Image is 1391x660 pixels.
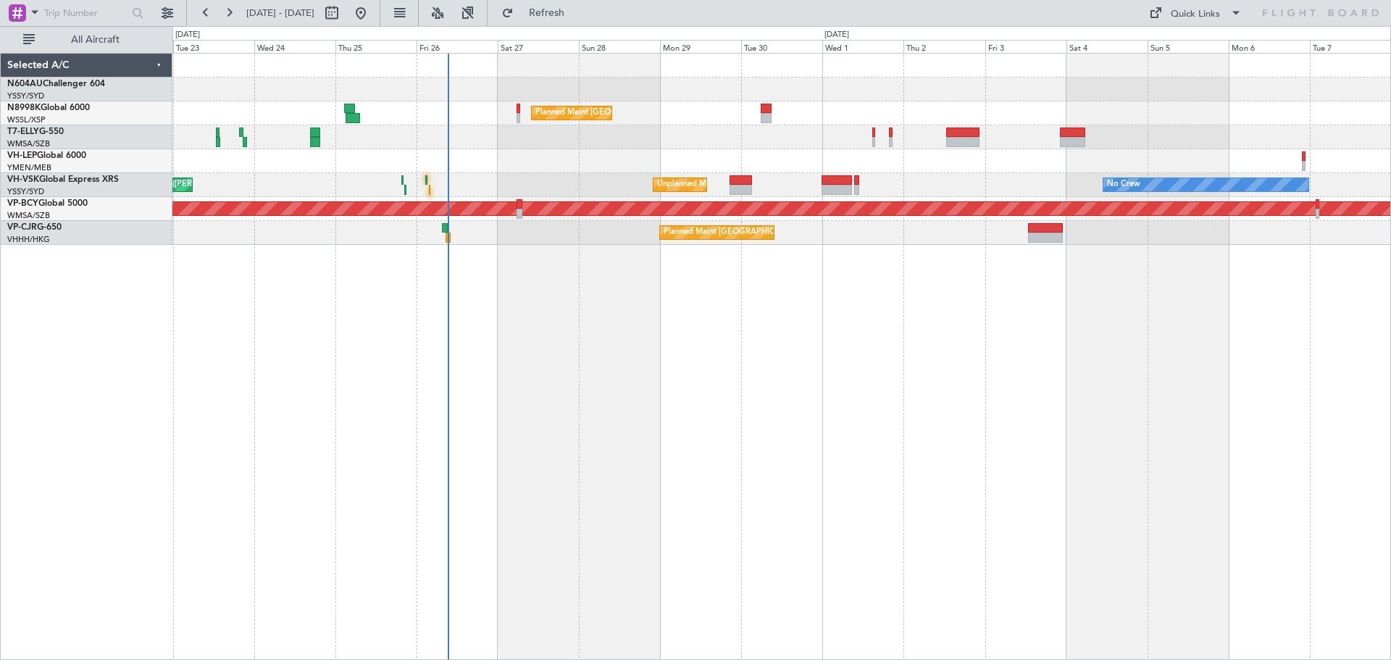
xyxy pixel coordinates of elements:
[7,138,50,149] a: WMSA/SZB
[822,40,903,53] div: Wed 1
[7,199,38,208] span: VP-BCY
[1171,7,1220,22] div: Quick Links
[7,80,105,88] a: N604AUChallenger 604
[44,2,128,24] input: Trip Number
[7,223,62,232] a: VP-CJRG-650
[173,40,254,53] div: Tue 23
[1229,40,1310,53] div: Mon 6
[7,104,41,112] span: N8998K
[7,186,44,197] a: YSSY/SYD
[1142,1,1249,25] button: Quick Links
[7,104,90,112] a: N8998KGlobal 6000
[7,128,64,136] a: T7-ELLYG-550
[254,40,335,53] div: Wed 24
[824,29,849,41] div: [DATE]
[741,40,822,53] div: Tue 30
[7,162,51,173] a: YMEN/MEB
[517,8,577,18] span: Refresh
[579,40,660,53] div: Sun 28
[7,151,86,160] a: VH-LEPGlobal 6000
[498,40,579,53] div: Sat 27
[16,28,157,51] button: All Aircraft
[495,1,582,25] button: Refresh
[7,223,37,232] span: VP-CJR
[7,128,39,136] span: T7-ELLY
[985,40,1066,53] div: Fri 3
[7,80,43,88] span: N604AU
[7,114,46,125] a: WSSL/XSP
[7,151,37,160] span: VH-LEP
[535,102,777,124] div: Planned Maint [GEOGRAPHIC_DATA] ([GEOGRAPHIC_DATA] Intl)
[1148,40,1229,53] div: Sun 5
[335,40,417,53] div: Thu 25
[660,40,741,53] div: Mon 29
[657,174,835,196] div: Unplanned Maint Sydney ([PERSON_NAME] Intl)
[7,234,50,245] a: VHHH/HKG
[38,35,153,45] span: All Aircraft
[7,175,119,184] a: VH-VSKGlobal Express XRS
[7,199,88,208] a: VP-BCYGlobal 5000
[7,91,44,101] a: YSSY/SYD
[903,40,985,53] div: Thu 2
[7,175,39,184] span: VH-VSK
[1310,40,1391,53] div: Tue 7
[664,222,906,243] div: Planned Maint [GEOGRAPHIC_DATA] ([GEOGRAPHIC_DATA] Intl)
[1066,40,1148,53] div: Sat 4
[417,40,498,53] div: Fri 26
[246,7,314,20] span: [DATE] - [DATE]
[7,210,50,221] a: WMSA/SZB
[175,29,200,41] div: [DATE]
[1107,174,1140,196] div: No Crew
